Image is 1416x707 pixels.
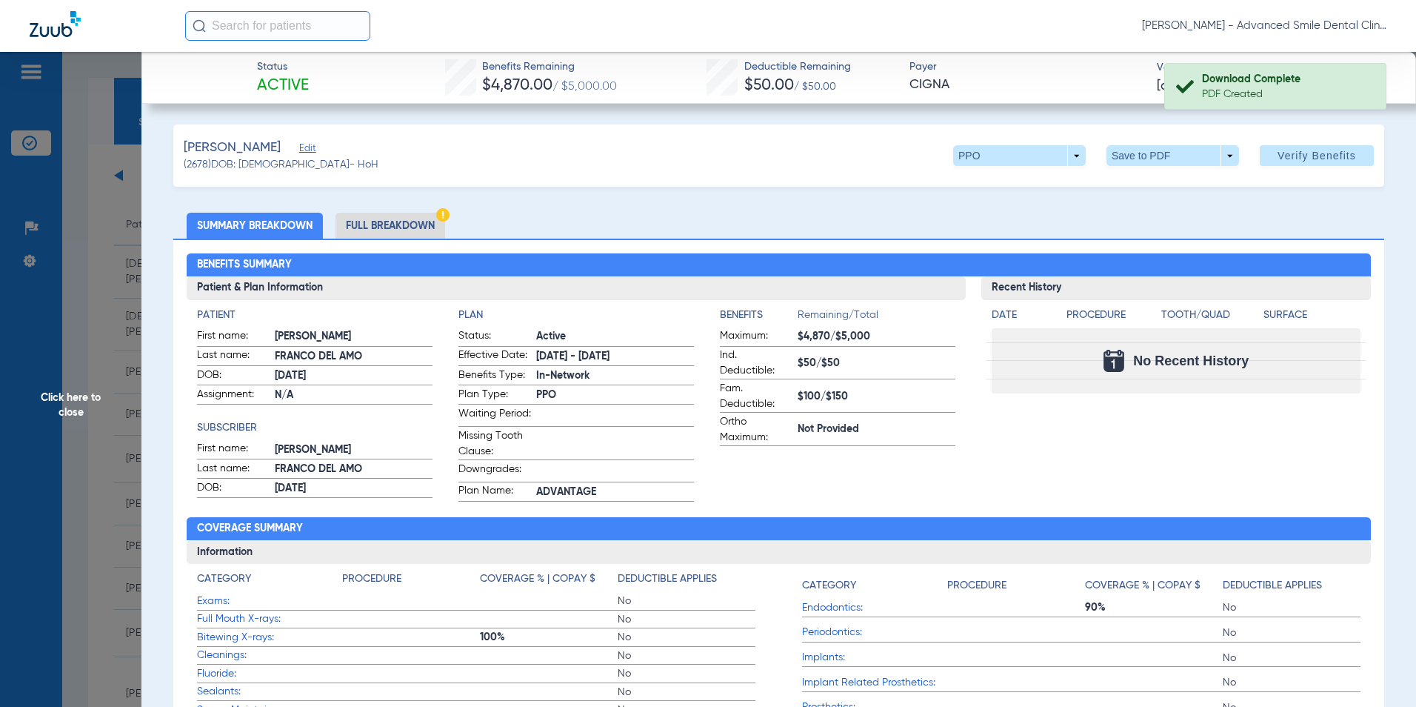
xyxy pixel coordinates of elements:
span: 90% [1085,600,1223,615]
span: $50.00 [744,78,794,93]
span: $50/$50 [798,356,955,371]
span: DOB: [197,368,270,385]
span: [DATE] [1157,77,1214,96]
span: Active [536,329,694,345]
span: Verify Benefits [1278,150,1356,162]
span: Fam. Deductible: [720,381,792,412]
span: Periodontics: [802,625,947,640]
img: Calendar [1103,350,1124,372]
button: Verify Benefits [1260,145,1374,166]
app-breakdown-title: Procedure [1066,308,1156,328]
div: Download Complete [1202,72,1373,87]
span: [PERSON_NAME] [184,139,281,157]
span: First name: [197,441,270,459]
input: Search for patients [185,11,370,41]
span: Endodontics: [802,600,947,616]
app-breakdown-title: Benefits [720,308,798,328]
span: Status: [458,328,531,346]
span: N/A [275,388,433,403]
app-breakdown-title: Coverage % | Copay $ [480,571,618,592]
span: Plan Type: [458,387,531,405]
span: No [618,648,755,663]
h4: Procedure [947,578,1006,594]
app-breakdown-title: Date [992,308,1054,328]
h2: Coverage Summary [187,517,1372,541]
h4: Coverage % | Copay $ [1085,578,1200,594]
span: [DATE] - [DATE] [536,349,694,365]
span: Cleanings: [197,648,342,663]
span: Not Provided [798,422,955,437]
span: Edit [299,143,313,157]
span: Ind. Deductible: [720,348,792,379]
span: Missing Tooth Clause: [458,428,531,459]
h4: Patient [197,308,433,323]
span: / $50.00 [794,82,836,92]
h4: Benefits [720,308,798,323]
span: [DATE] [275,368,433,384]
iframe: Chat Widget [1342,636,1416,707]
app-breakdown-title: Procedure [342,571,480,592]
h4: Date [992,308,1054,323]
span: No [618,612,755,627]
h3: Patient & Plan Information [187,276,966,300]
span: Status [257,59,309,75]
span: / $5,000.00 [552,81,617,93]
span: DOB: [197,480,270,498]
span: Remaining/Total [798,308,955,328]
span: In-Network [536,368,694,384]
span: [PERSON_NAME] - Advanced Smile Dental Clinic [1142,19,1386,33]
span: ADVANTAGE [536,485,694,500]
h4: Tooth/Quad [1161,308,1258,323]
span: No [618,666,755,681]
li: Summary Breakdown [187,213,323,239]
span: $100/$150 [798,389,955,405]
span: Payer [909,59,1144,75]
h4: Category [197,571,251,587]
h4: Plan [458,308,694,323]
span: Active [257,76,309,96]
span: PPO [536,388,694,403]
span: CIGNA [909,76,1144,94]
app-breakdown-title: Procedure [947,571,1085,599]
span: No Recent History [1133,353,1249,368]
span: (2678) DOB: [DEMOGRAPHIC_DATA] - HoH [184,157,378,173]
app-breakdown-title: Coverage % | Copay $ [1085,571,1223,599]
app-breakdown-title: Deductible Applies [1223,571,1360,599]
span: Ortho Maximum: [720,414,792,445]
h3: Recent History [981,276,1371,300]
h4: Category [802,578,856,594]
h2: Benefits Summary [187,253,1372,277]
li: Full Breakdown [335,213,445,239]
span: [DATE] [275,481,433,497]
h3: Information [187,540,1372,564]
span: $4,870.00 [482,78,552,93]
span: No [1223,675,1360,690]
span: No [618,685,755,700]
span: Benefits Type: [458,368,531,385]
span: Fluoride: [197,666,342,682]
app-breakdown-title: Category [802,571,947,599]
span: Full Mouth X-rays: [197,611,342,627]
div: PDF Created [1202,87,1373,102]
span: No [618,630,755,645]
span: Plan Name: [458,483,531,501]
app-breakdown-title: Deductible Applies [618,571,755,592]
span: 100% [480,630,618,645]
img: Zuub Logo [30,11,81,37]
app-breakdown-title: Tooth/Quad [1161,308,1258,328]
span: Benefits Remaining [482,59,617,75]
h4: Coverage % | Copay $ [480,571,595,587]
h4: Procedure [342,571,401,587]
span: FRANCO DEL AMO [275,462,433,477]
span: Waiting Period: [458,406,531,426]
span: Verified On [1157,60,1392,76]
img: Search Icon [193,19,206,33]
span: No [618,594,755,608]
span: [PERSON_NAME] [275,442,433,458]
span: Last name: [197,461,270,479]
h4: Subscriber [197,420,433,436]
span: First name: [197,328,270,346]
